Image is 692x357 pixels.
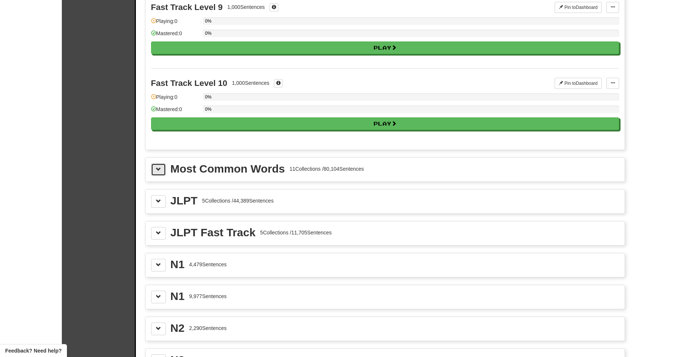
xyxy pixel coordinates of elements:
div: 4,479 Sentences [189,261,227,268]
div: 11 Collections / 80,104 Sentences [290,165,364,173]
div: Playing: 0 [151,93,199,106]
div: JLPT [170,195,197,206]
span: Open feedback widget [5,347,61,354]
div: Playing: 0 [151,17,199,30]
div: Mastered: 0 [151,30,199,42]
div: JLPT Fast Track [170,227,255,238]
div: Fast Track Level 10 [151,79,227,88]
div: 1,000 Sentences [232,79,269,87]
button: Play [151,117,619,130]
button: Play [151,41,619,54]
div: 9,977 Sentences [189,293,227,300]
div: 1,000 Sentences [227,3,265,11]
div: 5 Collections / 11,705 Sentences [260,229,332,236]
div: N1 [170,291,184,302]
button: Pin toDashboard [555,2,602,13]
div: Most Common Words [170,163,285,174]
div: 2,290 Sentences [189,324,227,332]
div: N1 [170,259,184,270]
div: Mastered: 0 [151,106,199,118]
div: Fast Track Level 9 [151,3,223,12]
div: 5 Collections / 44,389 Sentences [202,197,274,204]
button: Pin toDashboard [555,78,602,89]
div: N2 [170,323,184,334]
